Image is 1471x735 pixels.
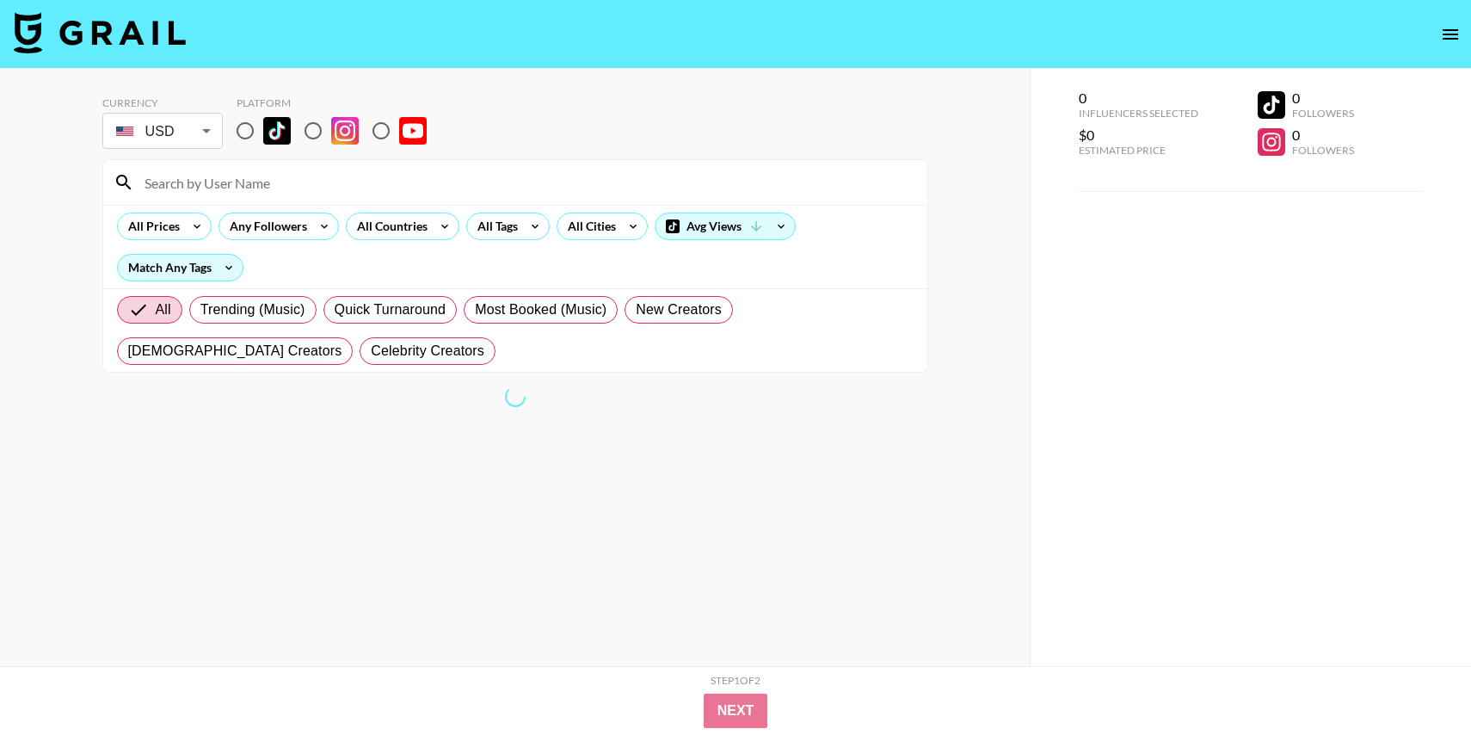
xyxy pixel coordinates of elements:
div: USD [106,116,219,146]
span: Trending (Music) [200,300,305,320]
div: Followers [1292,144,1354,157]
button: Next [704,694,768,728]
span: All [156,300,171,320]
div: 0 [1079,90,1198,107]
input: Search by User Name [134,169,917,196]
img: Instagram [331,117,359,145]
img: YouTube [399,117,427,145]
div: All Tags [467,213,521,239]
div: All Prices [118,213,183,239]
div: Step 1 of 2 [711,674,760,687]
span: Celebrity Creators [371,341,484,361]
div: Platform [237,96,440,109]
span: [DEMOGRAPHIC_DATA] Creators [128,341,342,361]
div: All Countries [347,213,431,239]
div: Match Any Tags [118,255,243,281]
img: Grail Talent [14,12,186,53]
div: 0 [1292,90,1354,107]
span: Quick Turnaround [335,300,446,320]
div: All Cities [557,213,619,239]
div: Estimated Price [1079,144,1198,157]
div: Followers [1292,107,1354,120]
div: Currency [102,96,223,109]
div: Any Followers [219,213,311,239]
div: $0 [1079,127,1198,144]
span: New Creators [636,300,722,320]
img: TikTok [263,117,291,145]
iframe: Drift Widget Chat Controller [1385,649,1450,714]
button: open drawer [1433,17,1468,52]
div: Influencers Selected [1079,107,1198,120]
div: 0 [1292,127,1354,144]
div: Avg Views [655,213,795,239]
span: Most Booked (Music) [475,300,606,320]
span: Refreshing bookers, clients, tags, cities, talent, talent... [501,382,529,411]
